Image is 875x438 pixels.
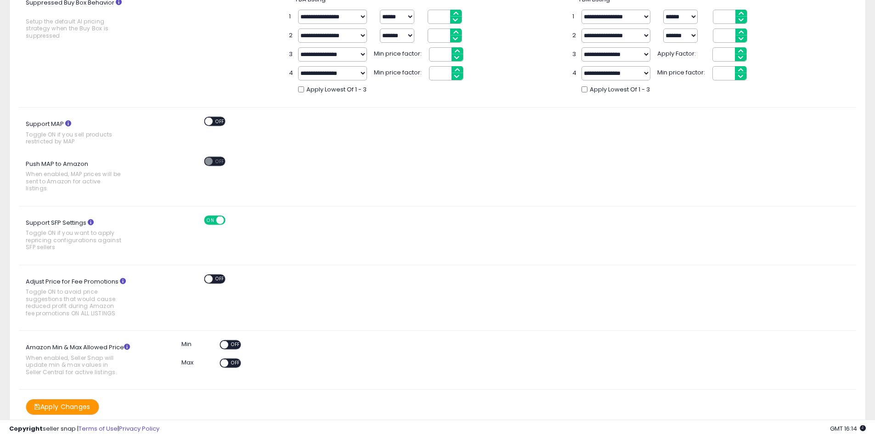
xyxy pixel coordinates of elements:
label: Support MAP [19,117,147,150]
span: ON [205,216,216,224]
span: Min price factor: [374,66,424,77]
label: Push MAP to Amazon [19,157,147,197]
span: OFF [228,341,243,349]
span: 2 [289,31,294,40]
span: Apply Factor: [657,47,708,58]
label: Min [181,340,192,349]
span: 1 [289,12,294,21]
span: Toggle ON to avoid price suggestions that would cause reduced profit during Amazon fee promotions... [26,288,123,317]
span: 1 [572,12,577,21]
label: Support SFP Settings [19,216,147,256]
button: Apply Changes [26,399,99,415]
span: When enabled, Seller Snap will update min & max values in Seller Central for active listings. [26,354,123,375]
a: Privacy Policy [119,424,159,433]
span: Apply Lowest Of 1 - 3 [590,85,650,94]
span: 3 [572,50,577,59]
span: 2 [572,31,577,40]
span: Toggle ON if you sell products restricted by MAP [26,131,123,145]
span: Setup the default AI pricing strategy when the Buy Box is suppressed [26,18,123,39]
span: 2025-09-6 16:14 GMT [830,424,866,433]
a: Terms of Use [79,424,118,433]
label: Amazon Min & Max Allowed Price [19,340,147,380]
strong: Copyright [9,424,43,433]
span: Min price factor: [374,47,424,58]
span: 4 [572,69,577,78]
span: Toggle ON if you want to apply repricing configurations against SFP sellers [26,229,123,250]
span: 3 [289,50,294,59]
span: OFF [224,216,239,224]
span: OFF [213,157,227,165]
span: OFF [213,275,227,283]
label: Max [181,358,193,367]
div: seller snap | | [9,425,159,433]
label: Adjust Price for Fee Promotions [19,274,147,321]
span: When enabled, MAP prices will be sent to Amazon for active listings. [26,171,123,192]
span: OFF [213,118,227,125]
span: Min price factor: [657,66,708,77]
span: OFF [228,359,243,367]
span: Apply Lowest Of 1 - 3 [306,85,367,94]
span: 4 [289,69,294,78]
